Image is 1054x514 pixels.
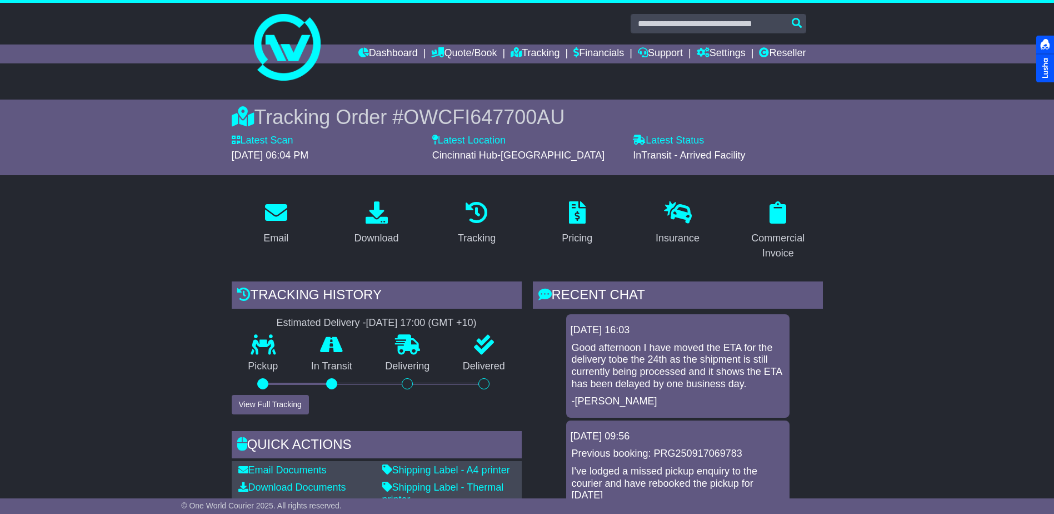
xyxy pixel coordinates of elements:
[232,360,295,373] p: Pickup
[181,501,342,510] span: © One World Courier 2025. All rights reserved.
[562,231,592,246] div: Pricing
[354,231,398,246] div: Download
[238,464,327,476] a: Email Documents
[446,360,522,373] p: Delivered
[366,317,477,329] div: [DATE] 17:00 (GMT +10)
[458,231,496,246] div: Tracking
[573,45,624,63] a: Financials
[431,45,497,63] a: Quote/Book
[403,106,565,128] span: OWCFI647700AU
[232,317,522,329] div: Estimated Delivery -
[232,135,293,147] label: Latest Scan
[733,197,823,265] a: Commercial Invoice
[633,135,704,147] label: Latest Status
[638,45,683,63] a: Support
[572,448,784,460] p: Previous booking: PRG250917069783
[294,360,369,373] p: In Transit
[382,464,510,476] a: Shipping Label - A4 printer
[511,45,560,63] a: Tracking
[232,431,522,461] div: Quick Actions
[533,281,823,312] div: RECENT CHAT
[759,45,806,63] a: Reseller
[571,431,785,443] div: [DATE] 09:56
[369,360,447,373] p: Delivering
[263,231,288,246] div: Email
[572,396,784,408] p: -[PERSON_NAME]
[555,197,600,250] a: Pricing
[572,342,784,390] p: Good afternoon I have moved the ETA for the delivery tobe the 24th as the shipment is still curre...
[238,482,346,493] a: Download Documents
[358,45,418,63] a: Dashboard
[571,324,785,337] div: [DATE] 16:03
[256,197,296,250] a: Email
[232,105,823,129] div: Tracking Order #
[432,150,605,161] span: Cincinnati Hub-[GEOGRAPHIC_DATA]
[432,135,506,147] label: Latest Location
[232,281,522,312] div: Tracking history
[648,197,707,250] a: Insurance
[697,45,746,63] a: Settings
[232,150,309,161] span: [DATE] 06:04 PM
[232,395,309,414] button: View Full Tracking
[633,150,745,161] span: InTransit - Arrived Facility
[572,466,784,502] p: I've lodged a missed pickup enquiry to the courier and have rebooked the pickup for [DATE]
[382,482,504,505] a: Shipping Label - Thermal printer
[451,197,503,250] a: Tracking
[347,197,406,250] a: Download
[656,231,700,246] div: Insurance
[741,231,816,261] div: Commercial Invoice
